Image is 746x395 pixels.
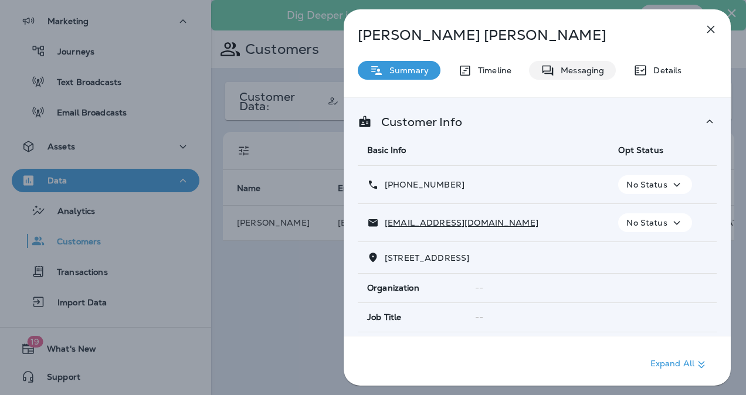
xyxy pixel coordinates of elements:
[475,282,483,293] span: --
[618,145,663,155] span: Opt Status
[379,218,538,227] p: [EMAIL_ADDRESS][DOMAIN_NAME]
[475,312,483,322] span: --
[358,27,678,43] p: [PERSON_NAME] [PERSON_NAME]
[379,180,464,189] p: [PHONE_NUMBER]
[367,145,406,155] span: Basic Info
[385,253,469,263] span: [STREET_ADDRESS]
[367,283,419,293] span: Organization
[646,354,713,375] button: Expand All
[626,218,667,227] p: No Status
[650,357,708,372] p: Expand All
[618,213,691,232] button: No Status
[367,312,401,322] span: Job Title
[618,175,691,194] button: No Status
[384,66,429,75] p: Summary
[647,66,681,75] p: Details
[372,117,462,127] p: Customer Info
[472,66,511,75] p: Timeline
[555,66,604,75] p: Messaging
[626,180,667,189] p: No Status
